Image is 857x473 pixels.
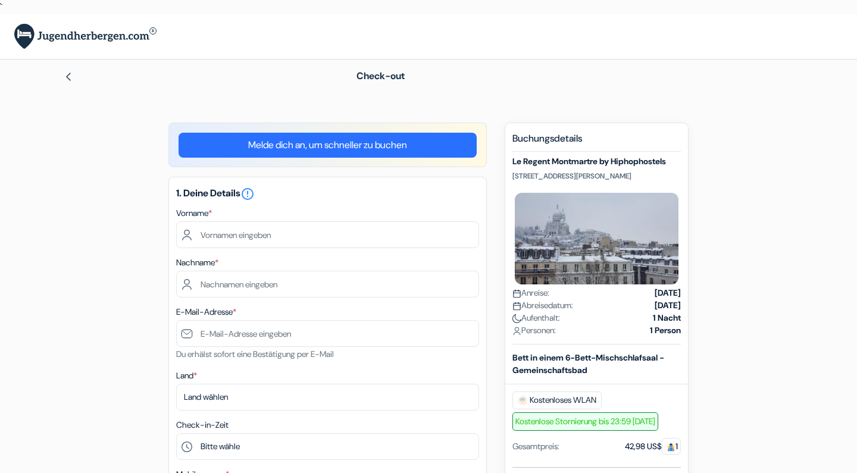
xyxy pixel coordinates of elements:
[518,396,527,405] img: free_wifi.svg
[176,256,218,269] label: Nachname
[176,306,236,318] label: E-Mail-Adresse
[512,352,664,375] b: Bett in einem 6-Bett-Mischschlafsaal - Gemeinschaftsbad
[512,440,559,453] div: Gesamtpreis:
[512,171,681,181] p: [STREET_ADDRESS][PERSON_NAME]
[512,299,573,312] span: Abreisedatum:
[512,412,658,431] span: Kostenlose Stornierung bis 23:59 [DATE]
[512,287,549,299] span: Anreise:
[667,443,675,452] img: guest.svg
[176,187,479,201] h5: 1. Deine Details
[176,221,479,248] input: Vornamen eingeben
[512,156,681,167] h5: Le Regent Montmartre by Hiphophostels
[653,312,681,324] strong: 1 Nacht
[176,419,229,431] label: Check-in-Zeit
[512,327,521,336] img: user_icon.svg
[179,133,477,158] a: Melde dich an, um schneller zu buchen
[625,440,681,453] div: 42,98 US$
[512,314,521,323] img: moon.svg
[650,324,681,337] strong: 1 Person
[240,187,255,201] i: error_outline
[512,302,521,311] img: calendar.svg
[512,324,556,337] span: Personen:
[512,312,560,324] span: Aufenthalt:
[176,349,334,359] small: Du erhälst sofort eine Bestätigung per E-Mail
[655,299,681,312] strong: [DATE]
[356,70,405,82] span: Check-out
[512,133,681,152] h5: Buchungsdetails
[176,207,212,220] label: Vorname
[176,271,479,297] input: Nachnamen eingeben
[512,289,521,298] img: calendar.svg
[14,24,157,49] img: Jugendherbergen.com
[240,187,255,199] a: error_outline
[512,391,602,409] span: Kostenloses WLAN
[655,287,681,299] strong: [DATE]
[662,438,681,455] span: 1
[176,320,479,347] input: E-Mail-Adresse eingeben
[176,369,197,382] label: Land
[64,72,73,82] img: left_arrow.svg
